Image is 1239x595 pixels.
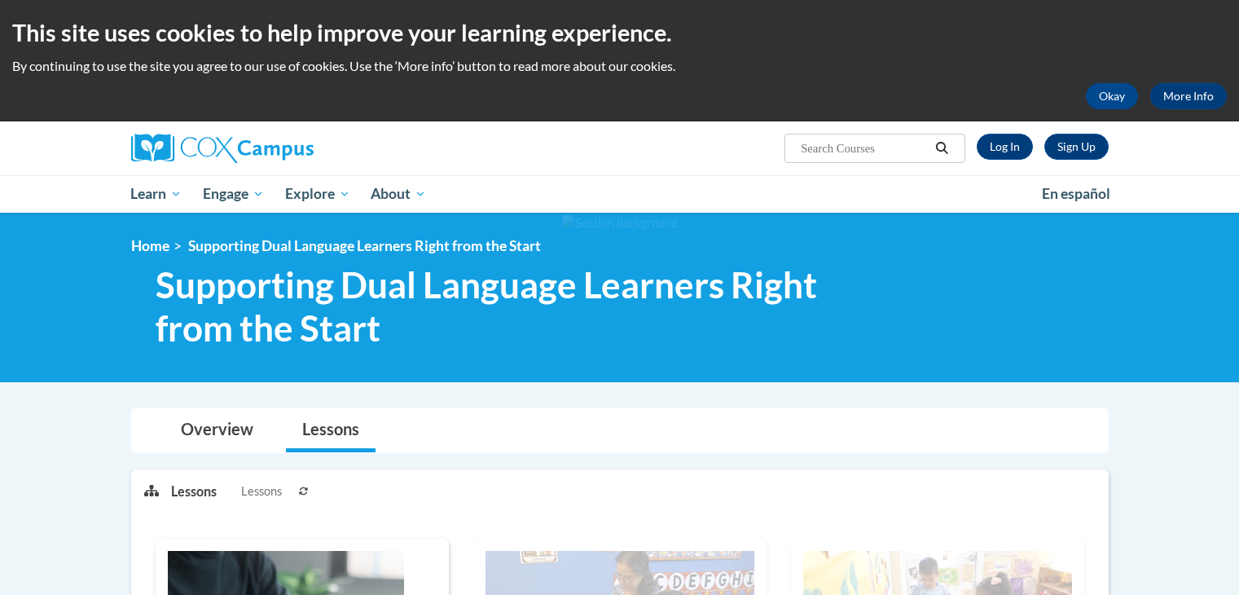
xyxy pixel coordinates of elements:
[562,214,678,232] img: Section background
[130,184,182,204] span: Learn
[131,237,169,254] a: Home
[121,175,193,213] a: Learn
[977,134,1033,160] a: Log In
[188,237,541,254] span: Supporting Dual Language Learners Right from the Start
[203,184,264,204] span: Engage
[1042,185,1110,202] span: En español
[241,483,282,500] span: Lessons
[929,139,954,158] button: Search
[1031,177,1121,211] a: En español
[286,409,376,452] a: Lessons
[165,409,270,452] a: Overview
[799,139,929,158] input: Search Courses
[1150,83,1227,109] a: More Info
[131,134,441,163] a: Cox Campus
[12,57,1227,75] p: By continuing to use the site you agree to our use of cookies. Use the ‘More info’ button to read...
[275,175,361,213] a: Explore
[131,134,314,163] img: Cox Campus
[156,263,883,350] span: Supporting Dual Language Learners Right from the Start
[1086,83,1138,109] button: Okay
[1044,134,1109,160] a: Register
[360,175,437,213] a: About
[171,483,217,500] p: Lessons
[192,175,275,213] a: Engage
[371,184,426,204] span: About
[285,184,350,204] span: Explore
[107,175,1133,213] div: Main menu
[12,16,1227,49] h2: This site uses cookies to help improve your learning experience.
